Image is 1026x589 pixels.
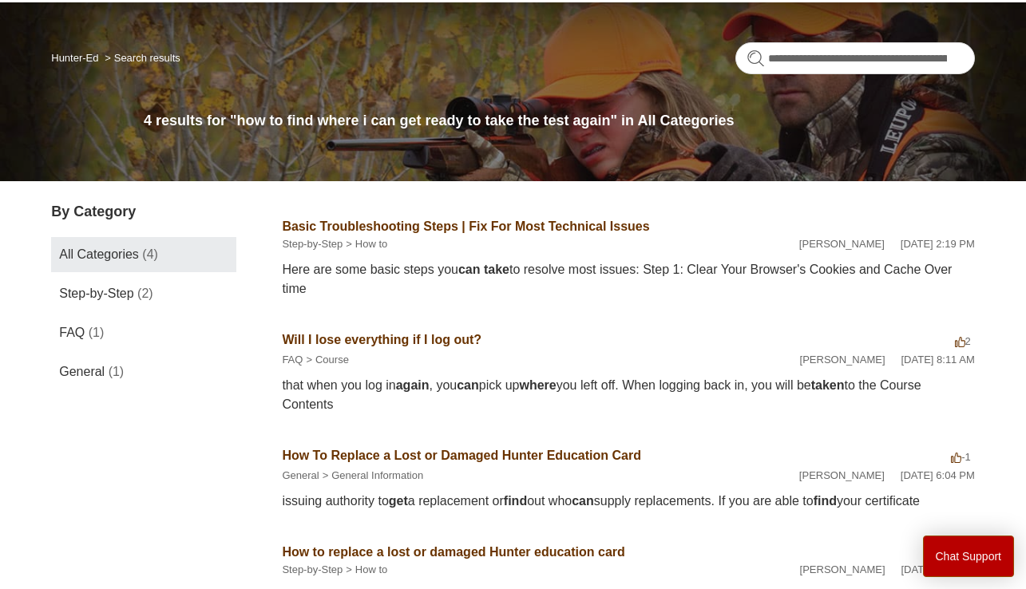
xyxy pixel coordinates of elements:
em: again [396,378,430,392]
a: Hunter-Ed [51,52,98,64]
div: Here are some basic steps you to resolve most issues: Step 1: Clear Your Browser's Cookies and Ca... [282,260,974,298]
span: All Categories [59,247,139,261]
a: Basic Troubleshooting Steps | Fix For Most Technical Issues [282,219,649,233]
span: General [59,365,105,378]
a: General (1) [51,354,236,389]
a: How To Replace a Lost or Damaged Hunter Education Card [282,449,641,462]
li: FAQ [282,352,303,368]
span: FAQ [59,326,85,339]
span: Step-by-Step [59,287,133,300]
em: can [572,494,594,508]
a: FAQ [282,354,303,366]
span: (1) [109,365,125,378]
li: How to [343,236,387,252]
a: How to [355,238,387,250]
h3: By Category [51,201,236,223]
span: (4) [142,247,158,261]
a: How to [355,563,387,575]
span: 2 [955,335,971,347]
em: taken [811,378,845,392]
li: Step-by-Step [282,562,343,578]
a: How to replace a lost or damaged Hunter education card [282,545,624,559]
li: Step-by-Step [282,236,343,252]
li: [PERSON_NAME] [800,562,885,578]
a: General Information [331,469,423,481]
em: where [519,378,556,392]
h1: 4 results for "how to find where i can get ready to take the test again" in All Categories [144,110,975,132]
em: take [484,263,509,276]
time: 08/08/2022, 08:11 [901,354,975,366]
time: 02/12/2024, 18:04 [901,469,975,481]
span: (2) [137,287,153,300]
li: Hunter-Ed [51,52,101,64]
input: Search [735,42,975,74]
a: Step-by-Step [282,563,343,575]
div: issuing authority to a replacement or out who supply replacements. If you are able to your certif... [282,492,974,511]
a: Step-by-Step (2) [51,276,236,311]
li: [PERSON_NAME] [799,468,885,484]
li: Search results [101,52,180,64]
li: Course [303,352,349,368]
li: [PERSON_NAME] [800,352,885,368]
a: All Categories (4) [51,237,236,272]
li: [PERSON_NAME] [799,236,885,252]
a: Step-by-Step [282,238,343,250]
time: 07/28/2022, 09:06 [901,563,975,575]
em: can [458,263,481,276]
li: General [282,468,319,484]
a: General [282,469,319,481]
li: How to [343,562,387,578]
div: that when you log in , you pick up you left off. When logging back in, you will be to the Course ... [282,376,974,414]
a: FAQ (1) [51,315,236,350]
a: Will I lose everything if I log out? [282,333,481,346]
em: can [457,378,479,392]
span: (1) [89,326,105,339]
em: find [814,494,837,508]
li: General Information [319,468,424,484]
a: Course [315,354,349,366]
em: get [389,494,408,508]
button: Chat Support [923,536,1015,577]
time: 05/15/2024, 14:19 [901,238,975,250]
em: find [504,494,527,508]
span: -1 [951,451,971,463]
